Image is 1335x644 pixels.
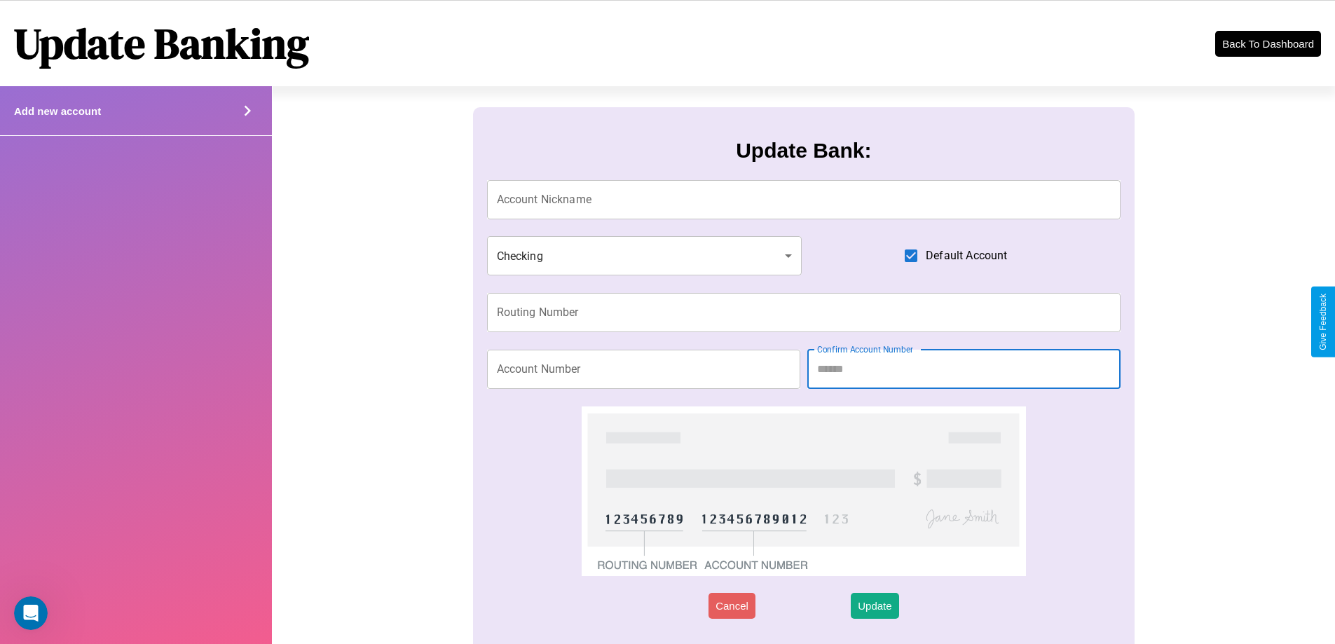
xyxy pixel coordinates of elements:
[1215,31,1321,57] button: Back To Dashboard
[14,15,309,72] h1: Update Banking
[487,236,802,275] div: Checking
[582,406,1025,576] img: check
[926,247,1007,264] span: Default Account
[14,596,48,630] iframe: Intercom live chat
[708,593,755,619] button: Cancel
[851,593,898,619] button: Update
[1318,294,1328,350] div: Give Feedback
[14,105,101,117] h4: Add new account
[817,343,913,355] label: Confirm Account Number
[736,139,871,163] h3: Update Bank:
